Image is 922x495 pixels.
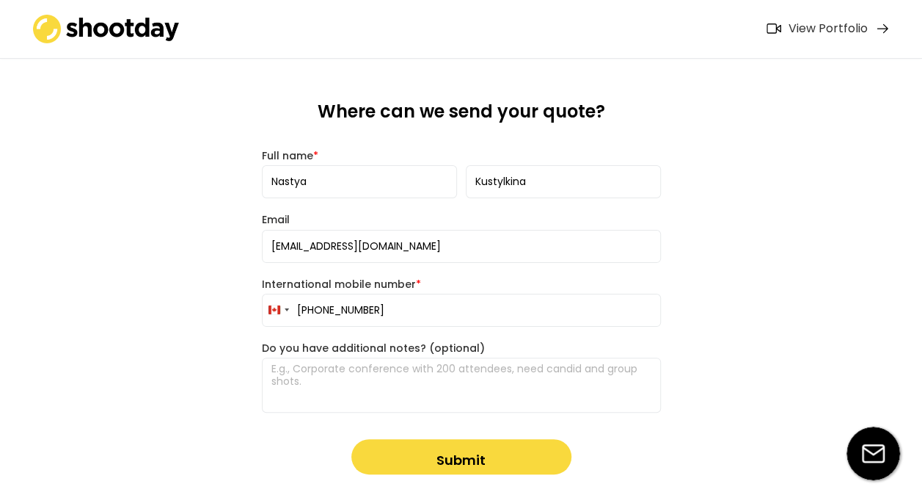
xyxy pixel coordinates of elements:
[766,24,781,34] img: Icon%20feather-video%402x.png
[789,21,868,37] div: View Portfolio
[262,230,661,263] input: Email
[262,294,661,327] input: (506) 234-5678
[262,149,661,162] div: Full name
[33,15,180,43] img: shootday_logo.png
[262,165,457,198] input: First name
[262,100,661,134] div: Where can we send your quote?
[263,295,293,326] button: Selected country
[846,427,900,480] img: email-icon%20%281%29.svg
[351,439,571,474] button: Submit
[262,278,661,291] div: International mobile number
[262,342,661,355] div: Do you have additional notes? (optional)
[262,213,661,226] div: Email
[466,165,661,198] input: Last name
